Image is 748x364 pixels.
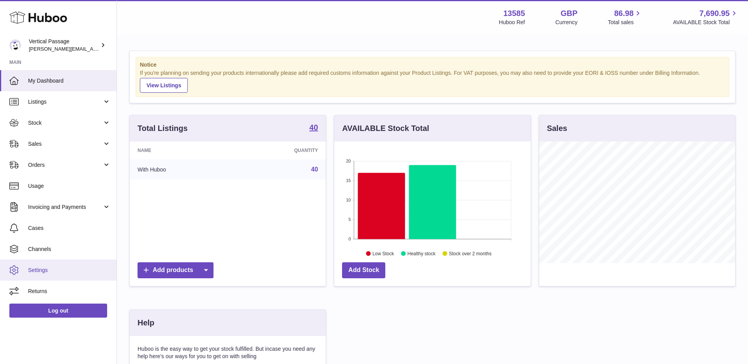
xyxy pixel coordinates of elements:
th: Name [130,141,233,159]
strong: Notice [140,61,725,69]
span: Orders [28,161,102,169]
text: 20 [346,159,351,163]
h3: AVAILABLE Stock Total [342,123,429,134]
span: Returns [28,288,111,295]
a: 40 [311,166,318,173]
div: Huboo Ref [499,19,525,26]
text: 10 [346,198,351,202]
span: My Dashboard [28,77,111,85]
h3: Help [138,318,154,328]
span: Total sales [608,19,642,26]
span: Listings [28,98,102,106]
span: [PERSON_NAME][EMAIL_ADDRESS][DOMAIN_NAME] [29,46,156,52]
strong: GBP [561,8,577,19]
th: Quantity [233,141,326,159]
span: Channels [28,246,111,253]
a: Log out [9,304,107,318]
span: Settings [28,267,111,274]
img: ryan@verticalpassage.com [9,39,21,51]
a: View Listings [140,78,188,93]
a: Add Stock [342,262,385,278]
span: Stock [28,119,102,127]
text: 5 [349,217,351,222]
h3: Sales [547,123,567,134]
text: 15 [346,178,351,183]
div: Currency [556,19,578,26]
text: Healthy stock [408,251,436,256]
a: 40 [309,124,318,133]
a: Add products [138,262,213,278]
span: Invoicing and Payments [28,203,102,211]
span: AVAILABLE Stock Total [673,19,739,26]
td: With Huboo [130,159,233,180]
p: Huboo is the easy way to get your stock fulfilled. But incase you need any help here's our ways f... [138,345,318,360]
div: If you're planning on sending your products internationally please add required customs informati... [140,69,725,93]
span: 86.98 [614,8,633,19]
strong: 13585 [503,8,525,19]
div: Vertical Passage [29,38,99,53]
text: Low Stock [372,251,394,256]
span: Sales [28,140,102,148]
a: 86.98 Total sales [608,8,642,26]
span: 7,690.95 [699,8,730,19]
text: Stock over 2 months [449,251,492,256]
a: 7,690.95 AVAILABLE Stock Total [673,8,739,26]
text: 0 [349,237,351,241]
span: Usage [28,182,111,190]
strong: 40 [309,124,318,131]
h3: Total Listings [138,123,188,134]
span: Cases [28,224,111,232]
